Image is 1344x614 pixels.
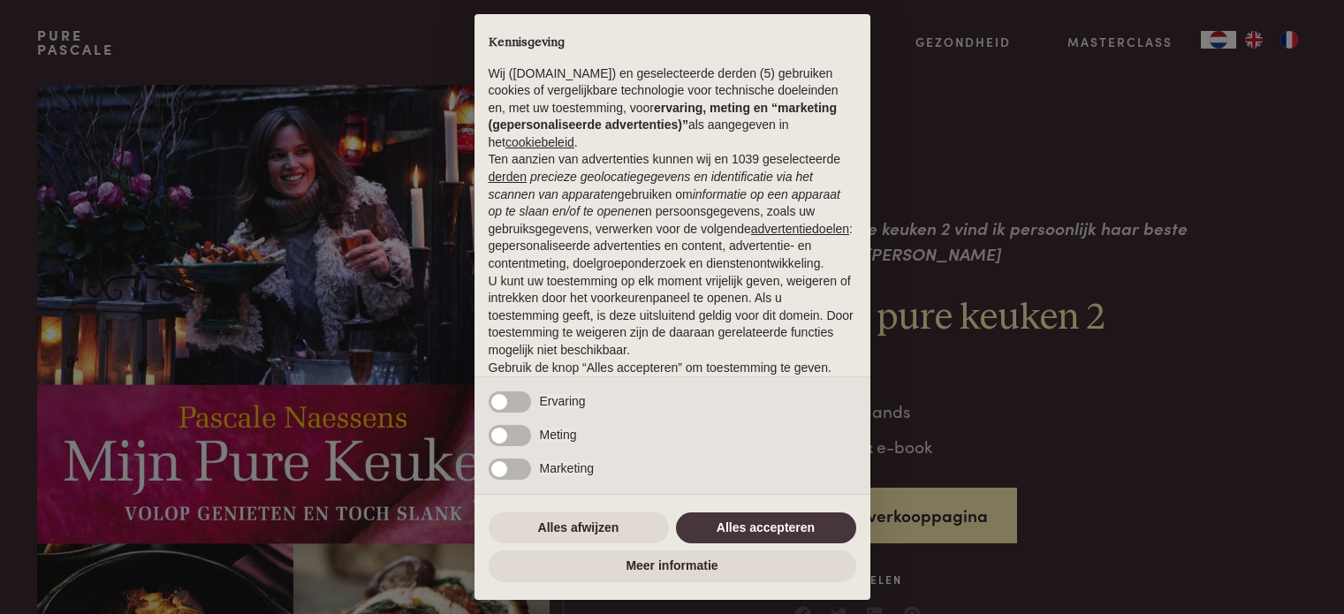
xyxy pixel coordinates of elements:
button: Meer informatie [489,550,856,582]
span: Meting [540,428,577,442]
button: advertentiedoelen [751,221,849,239]
p: Ten aanzien van advertenties kunnen wij en 1039 geselecteerde gebruiken om en persoonsgegevens, z... [489,151,856,272]
span: Ervaring [540,394,586,408]
button: Alles accepteren [676,512,856,544]
button: derden [489,169,528,186]
p: U kunt uw toestemming op elk moment vrijelijk geven, weigeren of intrekken door het voorkeurenpan... [489,273,856,360]
p: Wij ([DOMAIN_NAME]) en geselecteerde derden (5) gebruiken cookies of vergelijkbare technologie vo... [489,65,856,152]
button: Alles afwijzen [489,512,669,544]
strong: ervaring, meting en “marketing (gepersonaliseerde advertenties)” [489,101,837,133]
em: informatie op een apparaat op te slaan en/of te openen [489,187,841,219]
em: precieze geolocatiegegevens en identificatie via het scannen van apparaten [489,170,813,201]
a: cookiebeleid [505,135,574,149]
span: Marketing [540,461,594,475]
h2: Kennisgeving [489,35,856,51]
p: Gebruik de knop “Alles accepteren” om toestemming te geven. Gebruik de knop “Alles afwijzen” om d... [489,360,856,412]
